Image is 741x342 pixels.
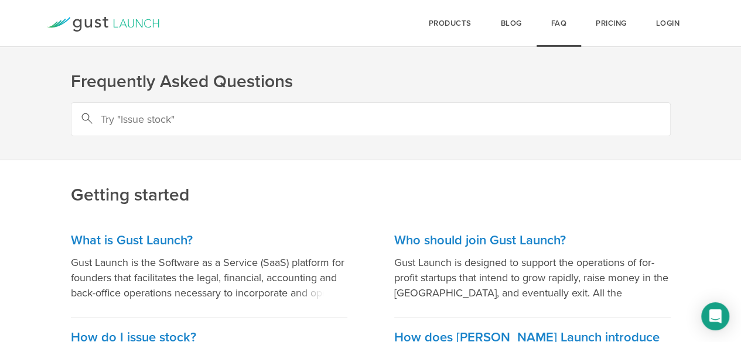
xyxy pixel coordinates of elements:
[71,220,347,317] a: What is Gust Launch? Gust Launch is the Software as a Service (SaaS) platform for founders that f...
[71,232,347,249] h3: What is Gust Launch?
[71,105,671,207] h2: Getting started
[701,302,729,330] div: Open Intercom Messenger
[394,220,671,317] a: Who should join Gust Launch? Gust Launch is designed to support the operations of for-profit star...
[71,70,671,94] h1: Frequently Asked Questions
[71,255,347,300] p: Gust Launch is the Software as a Service (SaaS) platform for founders that facilitates the legal,...
[71,102,671,136] input: Try "Issue stock"
[394,255,671,300] p: Gust Launch is designed to support the operations of for-profit startups that intend to grow rapi...
[394,232,671,249] h3: Who should join Gust Launch?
